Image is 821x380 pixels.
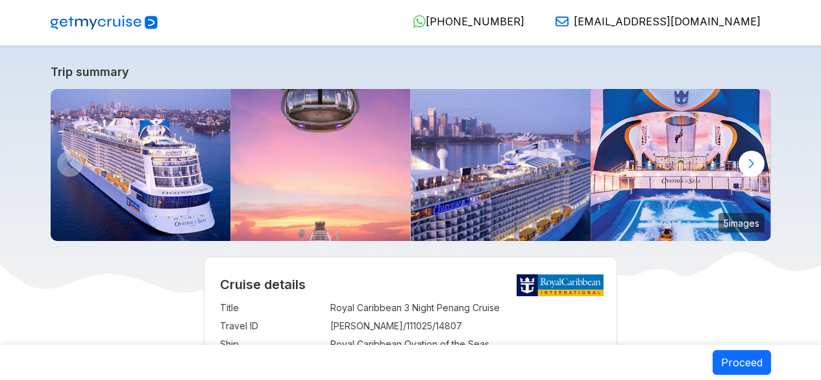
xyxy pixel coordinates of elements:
[591,89,771,241] img: ovation-of-the-seas-flowrider-sunset.jpg
[230,89,411,241] img: north-star-sunset-ovation-of-the-seas.jpg
[713,350,771,375] button: Proceed
[51,65,771,79] a: Trip summary
[330,335,602,353] td: Royal Caribbean Ovation of the Seas
[411,89,591,241] img: ovation-of-the-seas-departing-from-sydney.jpg
[330,299,602,317] td: Royal Caribbean 3 Night Penang Cruise
[413,15,426,28] img: WhatsApp
[330,317,602,335] td: [PERSON_NAME]/111025/14807
[220,317,324,335] td: Travel ID
[574,15,761,28] span: [EMAIL_ADDRESS][DOMAIN_NAME]
[402,15,524,28] a: [PHONE_NUMBER]
[718,213,765,233] small: 5 images
[324,335,330,353] td: :
[545,15,761,28] a: [EMAIL_ADDRESS][DOMAIN_NAME]
[220,277,602,292] h2: Cruise details
[556,15,569,28] img: Email
[220,335,324,353] td: Ship
[426,15,524,28] span: [PHONE_NUMBER]
[324,317,330,335] td: :
[51,89,231,241] img: ovation-exterior-back-aerial-sunset-port-ship.jpg
[220,299,324,317] td: Title
[324,299,330,317] td: :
